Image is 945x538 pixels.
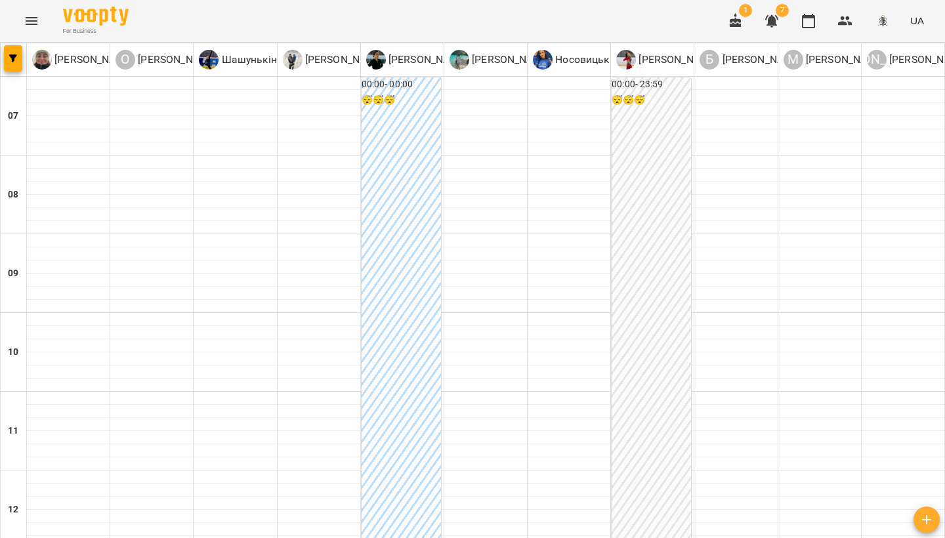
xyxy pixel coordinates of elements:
img: Г [366,50,386,70]
span: UA [910,14,924,28]
a: Ч [PERSON_NAME] [32,50,134,70]
p: [PERSON_NAME] [52,52,134,68]
div: Б [700,50,719,70]
span: 7 [776,4,789,17]
div: [PERSON_NAME] [867,50,887,70]
div: Наумко Софія [616,50,718,70]
span: 1 [739,4,752,17]
div: Чайкіна Юлія [32,50,134,70]
div: Шашунькіна Софія [199,50,365,70]
h6: 08 [8,188,18,202]
a: Ш Шашунькіна [PERSON_NAME] [199,50,365,70]
a: Б [PERSON_NAME] [700,50,801,70]
a: Н Носовицька [PERSON_NAME] [533,50,698,70]
p: [PERSON_NAME] [469,52,551,68]
p: [PERSON_NAME] [386,52,468,68]
p: Носовицька [PERSON_NAME] [553,52,698,68]
img: Ш [199,50,219,70]
img: 8c829e5ebed639b137191ac75f1a07db.png [873,12,892,30]
button: Створити урок [913,507,940,533]
button: Menu [16,5,47,37]
div: Павлова Алла [450,50,551,70]
a: Б [PERSON_NAME] [283,50,385,70]
p: [PERSON_NAME] [803,52,885,68]
div: Оксана Володимирівна [115,50,217,70]
a: О [PERSON_NAME] [115,50,217,70]
img: Б [283,50,303,70]
p: Шашунькіна [PERSON_NAME] [219,52,365,68]
img: Voopty Logo [63,7,129,26]
h6: 😴😴😴 [612,93,691,108]
img: Ч [32,50,52,70]
h6: 11 [8,424,18,438]
h6: 10 [8,345,18,360]
p: [PERSON_NAME] [636,52,718,68]
p: [PERSON_NAME] [719,52,801,68]
div: Марина [784,50,885,70]
div: Носовицька Марія [533,50,698,70]
img: П [450,50,469,70]
p: [PERSON_NAME] [135,52,217,68]
img: Н [533,50,553,70]
a: П [PERSON_NAME] [450,50,551,70]
div: О [115,50,135,70]
span: For Business [63,27,129,35]
a: Н [PERSON_NAME] [616,50,718,70]
div: Богачова Олена [700,50,801,70]
h6: 😴😴😴 [362,93,441,108]
div: Гожва Анастасія [366,50,468,70]
a: Г [PERSON_NAME] [366,50,468,70]
h6: 00:00 - 23:59 [612,77,691,92]
p: [PERSON_NAME] [303,52,385,68]
div: Бабін Микола [283,50,385,70]
h6: 09 [8,266,18,281]
h6: 00:00 - 00:00 [362,77,441,92]
a: М [PERSON_NAME] [784,50,885,70]
h6: 07 [8,109,18,123]
div: М [784,50,803,70]
img: Н [616,50,636,70]
button: UA [905,9,929,33]
h6: 12 [8,503,18,517]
